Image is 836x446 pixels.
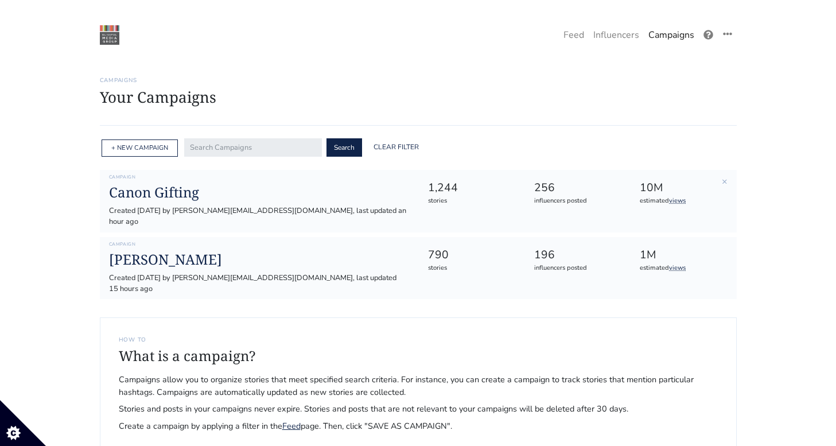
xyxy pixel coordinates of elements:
a: [PERSON_NAME] [109,251,410,268]
div: 790 [428,247,514,263]
h6: Campaign [109,242,410,247]
h6: Campaigns [100,77,737,84]
input: Search Campaigns [184,138,322,157]
div: Created [DATE] by [PERSON_NAME][EMAIL_ADDRESS][DOMAIN_NAME], last updated an hour ago [109,205,410,227]
a: views [669,196,686,205]
div: 1M [640,247,725,263]
h6: Campaign [109,174,410,180]
a: + NEW CAMPAIGN [111,144,168,152]
div: influencers posted [534,263,620,273]
a: Campaigns [644,24,699,46]
div: estimated [640,196,725,206]
span: Create a campaign by applying a filter in the page. Then, click "SAVE AS CAMPAIGN". [119,420,718,433]
div: 196 [534,247,620,263]
h1: Your Campaigns [100,88,737,106]
a: Clear Filter [367,138,426,157]
div: 256 [534,180,620,196]
div: 1,244 [428,180,514,196]
span: Stories and posts in your campaigns never expire. Stories and posts that are not relevant to your... [119,403,718,416]
a: Canon Gifting [109,184,410,201]
span: Campaigns allow you to organize stories that meet specified search criteria. For instance, you ca... [119,374,718,398]
a: Feed [282,420,301,432]
div: influencers posted [534,196,620,206]
a: Influencers [589,24,644,46]
img: 22:22:48_1550874168 [100,25,119,45]
h6: How to [119,336,718,343]
a: Feed [559,24,589,46]
div: Created [DATE] by [PERSON_NAME][EMAIL_ADDRESS][DOMAIN_NAME], last updated 15 hours ago [109,273,410,294]
div: stories [428,196,514,206]
a: × [722,175,728,188]
div: stories [428,263,514,273]
div: estimated [640,263,725,273]
button: Search [326,138,362,157]
a: views [669,263,686,272]
div: 10M [640,180,725,196]
h4: What is a campaign? [119,348,718,364]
